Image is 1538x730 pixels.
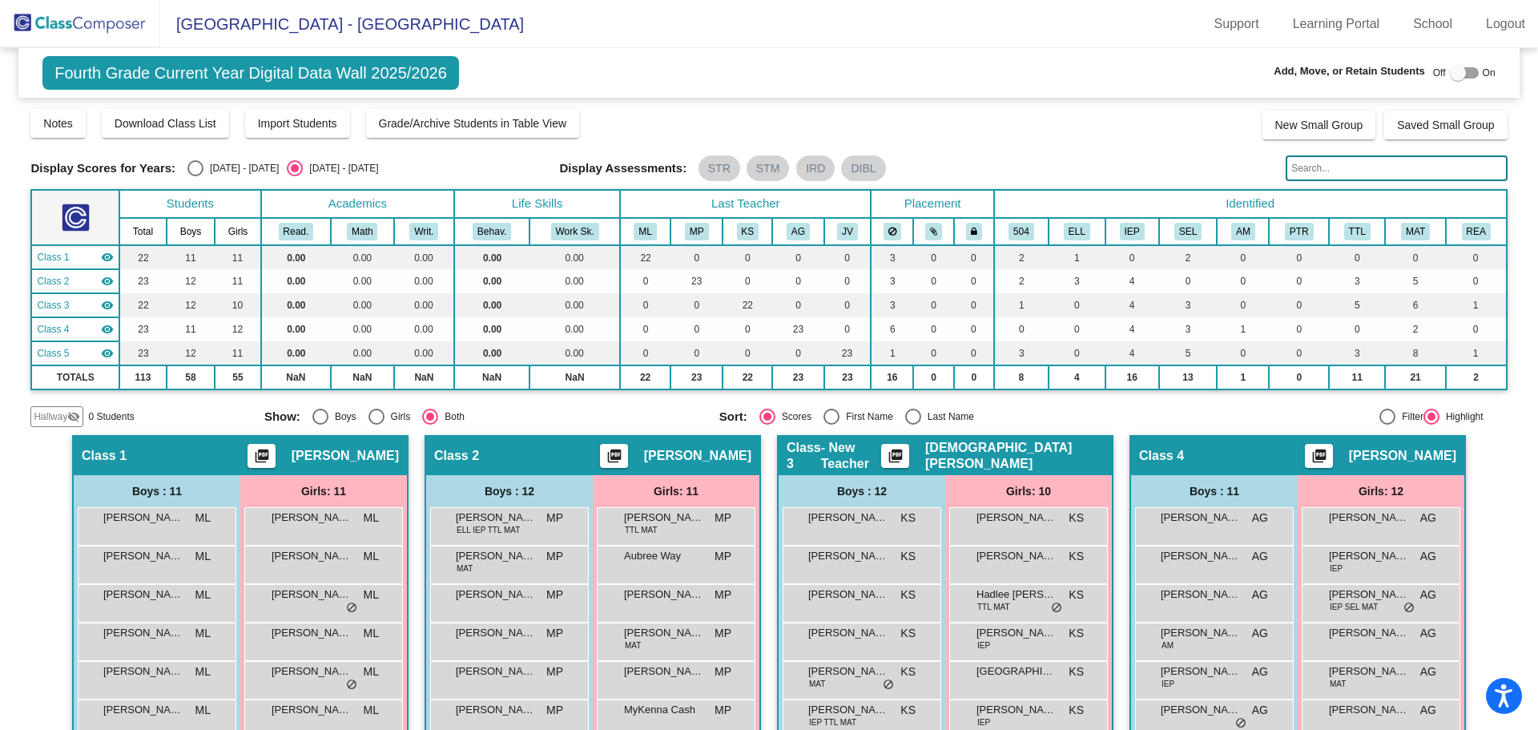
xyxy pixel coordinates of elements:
[456,510,536,526] span: [PERSON_NAME]
[670,269,723,293] td: 23
[1217,269,1269,293] td: 0
[1274,63,1425,79] span: Add, Move, or Retain Students
[1385,269,1445,293] td: 5
[279,223,314,240] button: Read.
[719,409,1162,425] mat-radio-group: Select an option
[824,245,872,269] td: 0
[723,317,772,341] td: 0
[1105,341,1159,365] td: 4
[331,293,394,317] td: 0.00
[1305,444,1333,468] button: Print Students Details
[37,250,69,264] span: Class 1
[1049,317,1105,341] td: 0
[1105,317,1159,341] td: 4
[529,317,620,341] td: 0.00
[921,409,974,424] div: Last Name
[824,218,872,245] th: Jennifer VanHise
[394,269,454,293] td: 0.00
[42,56,459,90] span: Fourth Grade Current Year Digital Data Wall 2025/2026
[31,341,119,365] td: Jennifer VanHise - No Class Name
[620,218,670,245] th: Michelle Lassard
[394,245,454,269] td: 0.00
[167,317,215,341] td: 11
[74,475,240,507] div: Boys : 11
[195,510,211,526] span: ML
[1159,293,1218,317] td: 3
[620,365,670,389] td: 22
[43,117,73,130] span: Notes
[913,341,954,365] td: 0
[994,341,1049,365] td: 3
[886,448,905,470] mat-icon: picture_as_pdf
[593,475,759,507] div: Girls: 11
[644,448,751,464] span: [PERSON_NAME]
[604,448,623,470] mat-icon: picture_as_pdf
[994,245,1049,269] td: 2
[1131,475,1298,507] div: Boys : 11
[871,317,913,341] td: 6
[215,293,260,317] td: 10
[119,245,167,269] td: 22
[723,218,772,245] th: Kristen Sapoznik
[1385,245,1445,269] td: 0
[1105,365,1159,389] td: 16
[871,218,913,245] th: Keep away students
[824,341,872,365] td: 23
[215,365,260,389] td: 55
[1269,269,1329,293] td: 0
[670,317,723,341] td: 0
[1105,218,1159,245] th: Individualized Education Plan
[1483,66,1496,80] span: On
[1433,66,1446,80] span: Off
[1269,365,1329,389] td: 0
[620,341,670,365] td: 0
[215,245,260,269] td: 11
[620,269,670,293] td: 0
[529,293,620,317] td: 0.00
[366,109,580,138] button: Grade/Archive Students in Table View
[560,161,687,175] span: Display Assessments:
[272,510,352,526] span: [PERSON_NAME]
[454,317,529,341] td: 0.00
[115,117,216,130] span: Download Class List
[871,190,993,218] th: Placement
[945,475,1112,507] div: Girls: 10
[1446,269,1507,293] td: 0
[787,223,810,240] button: AG
[394,293,454,317] td: 0.00
[328,409,356,424] div: Boys
[529,365,620,389] td: NaN
[1120,223,1145,240] button: IEP
[913,245,954,269] td: 0
[1269,218,1329,245] th: Parent Request
[1349,448,1456,464] span: [PERSON_NAME]
[454,365,529,389] td: NaN
[1384,111,1507,139] button: Saved Small Group
[913,365,954,389] td: 0
[119,269,167,293] td: 23
[167,269,215,293] td: 12
[1439,409,1484,424] div: Highlight
[261,293,331,317] td: 0.00
[699,155,740,181] mat-chip: STR
[1269,245,1329,269] td: 0
[737,223,759,240] button: KS
[331,365,394,389] td: NaN
[1329,510,1409,526] span: [PERSON_NAME]
[1252,510,1268,526] span: AG
[913,218,954,245] th: Keep with students
[787,440,821,472] span: Class 3
[1202,11,1272,37] a: Support
[101,251,114,264] mat-icon: visibility
[600,444,628,468] button: Print Students Details
[1269,293,1329,317] td: 0
[473,223,511,240] button: Behav.
[976,510,1057,526] span: [PERSON_NAME]
[954,317,994,341] td: 0
[824,365,872,389] td: 23
[101,347,114,360] mat-icon: visibility
[1286,155,1507,181] input: Search...
[529,269,620,293] td: 0.00
[434,448,479,464] span: Class 2
[796,155,835,181] mat-chip: IRD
